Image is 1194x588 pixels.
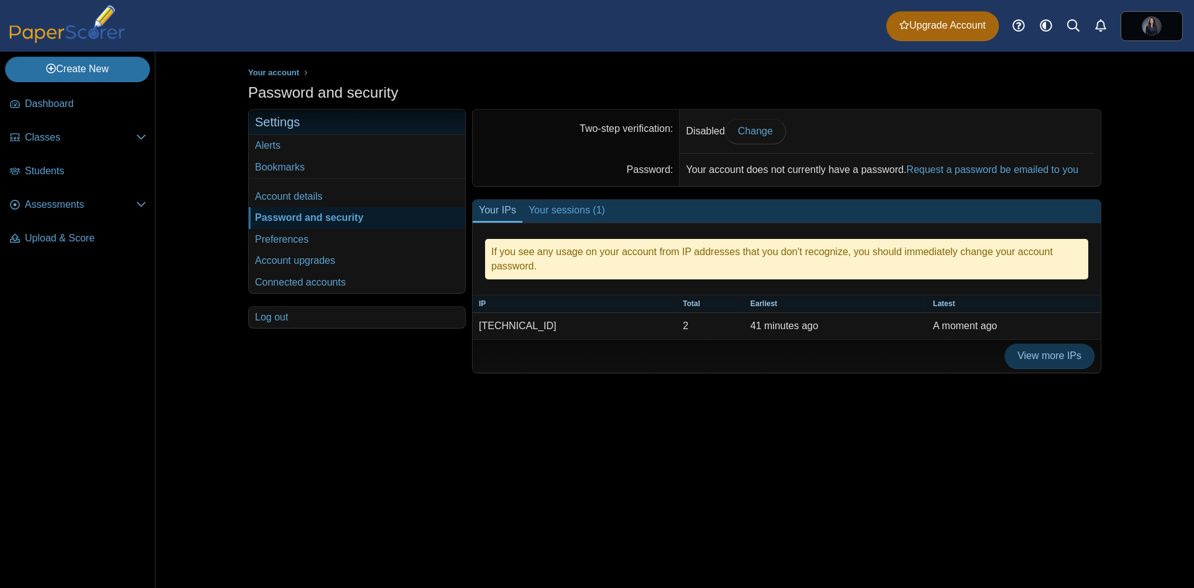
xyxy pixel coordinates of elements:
[249,110,465,135] h3: Settings
[249,272,465,293] a: Connected accounts
[5,34,129,45] a: PaperScorer
[249,307,465,328] a: Log out
[249,157,465,178] a: Bookmarks
[473,313,677,339] td: [TECHNICAL_ID]
[249,229,465,250] a: Preferences
[927,296,1101,313] th: Latest
[933,320,997,331] time: Sep 17, 2025 at 2:45 PM
[580,123,673,134] label: Two-step verification
[473,296,677,313] th: IP
[25,97,146,111] span: Dashboard
[25,131,136,144] span: Classes
[473,200,522,223] a: Your IPs
[677,313,744,339] td: 2
[249,135,465,156] a: Alerts
[522,200,611,223] a: Your sessions (1)
[25,164,146,178] span: Students
[627,164,673,175] label: Password
[680,154,1101,186] dd: Your account does not currently have a password.
[744,296,927,313] th: Earliest
[751,320,818,331] time: Sep 17, 2025 at 2:04 PM
[738,126,773,136] span: Change
[25,198,136,212] span: Assessments
[245,65,302,81] a: Your account
[1004,343,1094,368] a: View more IPs
[249,250,465,271] a: Account upgrades
[248,68,299,77] span: Your account
[249,186,465,207] a: Account details
[886,11,999,41] a: Upgrade Account
[5,90,151,119] a: Dashboard
[249,207,465,228] a: Password and security
[248,82,398,103] h1: Password and security
[680,110,1101,153] dd: Disabled
[1087,12,1114,40] a: Alerts
[5,224,151,254] a: Upload & Score
[1142,16,1162,36] span: Nora Parra
[725,119,786,144] a: Change
[5,190,151,220] a: Assessments
[5,57,150,82] a: Create New
[907,164,1079,175] a: Request a password be emailed to you
[25,231,146,245] span: Upload & Score
[899,19,986,32] span: Upgrade Account
[1142,16,1162,36] img: ps.58TAcA8sWmBgvGWV
[1017,350,1081,361] span: View more IPs
[677,296,744,313] th: Total
[1121,11,1183,41] a: ps.58TAcA8sWmBgvGWV
[485,239,1088,279] div: If you see any usage on your account from IP addresses that you don't recognize, you should immed...
[5,123,151,153] a: Classes
[5,5,129,43] img: PaperScorer
[5,157,151,187] a: Students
